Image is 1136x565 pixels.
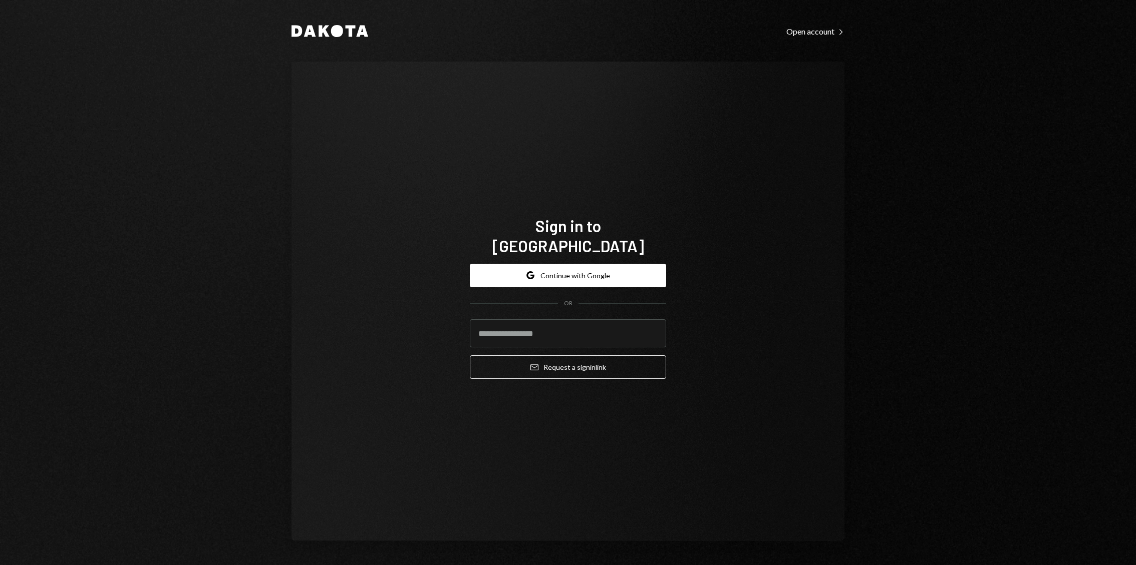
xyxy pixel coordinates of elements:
h1: Sign in to [GEOGRAPHIC_DATA] [470,216,666,256]
div: OR [564,299,573,308]
div: Open account [786,27,844,37]
button: Continue with Google [470,264,666,287]
a: Open account [786,26,844,37]
button: Request a signinlink [470,355,666,379]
